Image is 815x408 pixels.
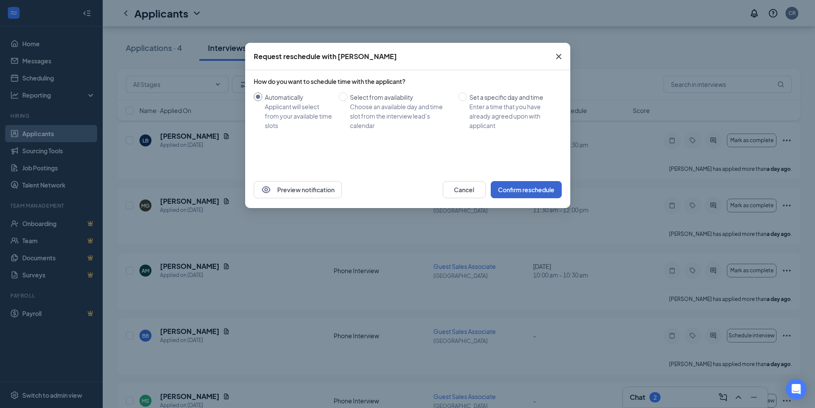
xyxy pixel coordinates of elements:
div: Request reschedule with [PERSON_NAME] [254,52,397,61]
div: Applicant will select from your available time slots [265,102,332,130]
div: Choose an available day and time slot from the interview lead’s calendar [350,102,451,130]
div: Set a specific day and time [469,92,555,102]
button: Cancel [443,181,486,198]
div: Automatically [265,92,332,102]
div: Enter a time that you have already agreed upon with applicant [469,102,555,130]
button: EyePreview notification [254,181,342,198]
svg: Eye [261,185,271,195]
div: Select from availability [350,92,451,102]
button: Close [547,43,570,70]
div: How do you want to schedule time with the applicant? [254,77,562,86]
svg: Cross [554,51,564,62]
div: Open Intercom Messenger [786,379,806,399]
button: Confirm reschedule [491,181,562,198]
